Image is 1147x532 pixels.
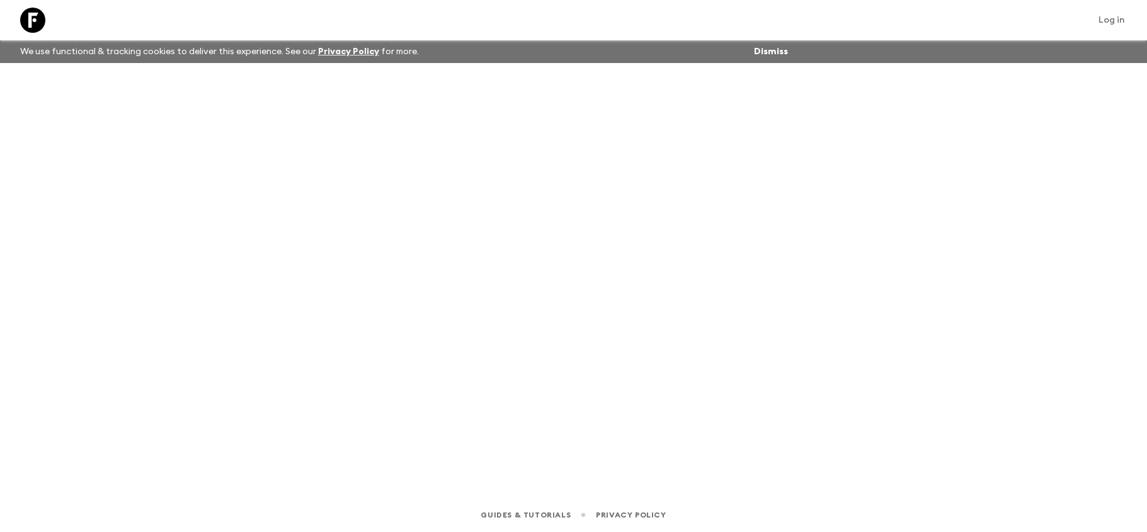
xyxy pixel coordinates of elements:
a: Privacy Policy [596,508,666,522]
a: Guides & Tutorials [481,508,571,522]
button: Dismiss [751,43,791,61]
p: We use functional & tracking cookies to deliver this experience. See our for more. [15,40,424,63]
a: Log in [1092,11,1132,29]
a: Privacy Policy [318,47,379,56]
